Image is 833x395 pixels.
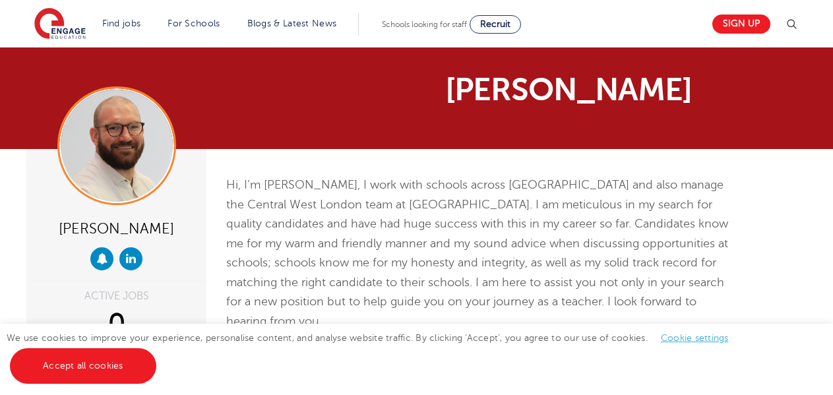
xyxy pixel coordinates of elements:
span: Hi, I’m [PERSON_NAME], I work with schools across [GEOGRAPHIC_DATA] and also manage the Central W... [226,178,728,328]
a: Accept all cookies [10,348,156,384]
a: For Schools [168,18,220,28]
div: 0 [36,308,197,341]
a: Blogs & Latest News [247,18,337,28]
div: ACTIVE JOBS [36,291,197,301]
img: Engage Education [34,8,86,41]
h1: [PERSON_NAME] [330,74,807,106]
a: Sign up [712,15,770,34]
span: Recruit [480,19,510,29]
span: We use cookies to improve your experience, personalise content, and analyse website traffic. By c... [7,333,742,371]
div: [PERSON_NAME] [36,215,197,241]
a: Cookie settings [661,333,729,343]
a: Find jobs [102,18,141,28]
span: Schools looking for staff [382,20,467,29]
a: Recruit [470,15,521,34]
